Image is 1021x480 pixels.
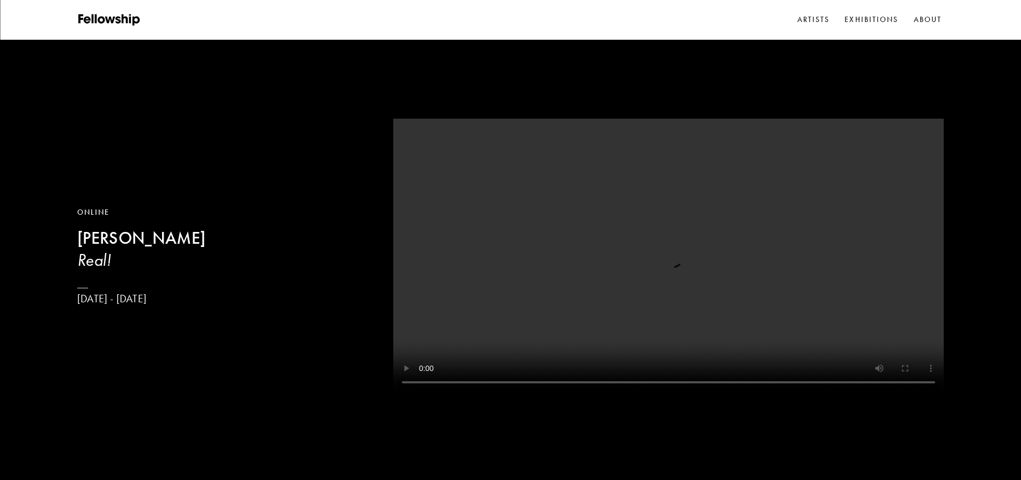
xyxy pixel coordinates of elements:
a: Artists [795,12,832,28]
a: Online[PERSON_NAME]Real![DATE] - [DATE] [77,207,205,306]
a: About [912,12,944,28]
p: [DATE] - [DATE] [77,292,205,306]
div: Online [77,207,205,219]
a: Exhibitions [842,12,900,28]
h3: Real! [77,249,205,271]
b: [PERSON_NAME] [77,228,205,249]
